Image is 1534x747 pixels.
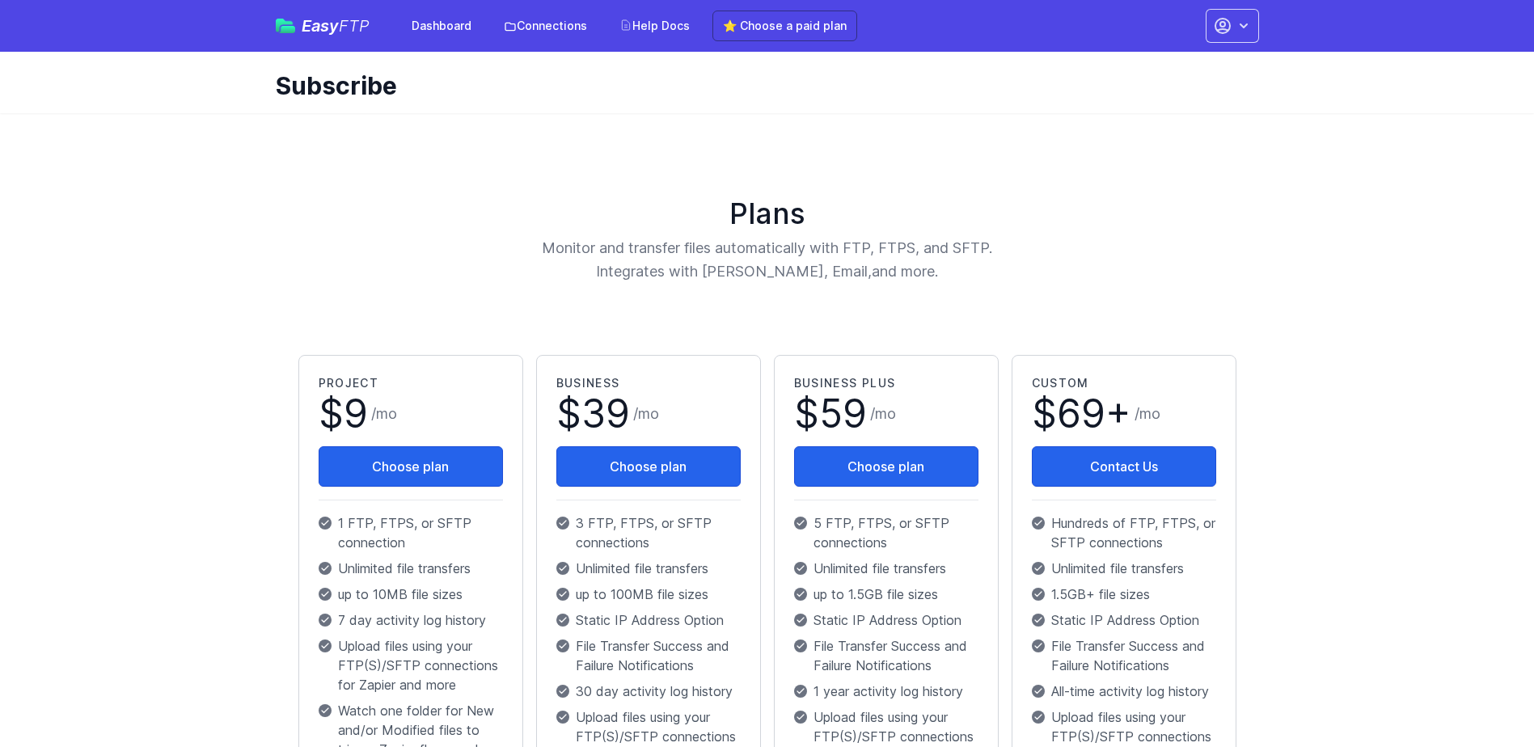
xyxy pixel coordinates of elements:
a: EasyFTP [276,18,370,34]
span: 69+ [1057,390,1131,437]
button: Choose plan [794,446,978,487]
button: Choose plan [556,446,741,487]
h1: Subscribe [276,71,1246,100]
h1: Plans [292,197,1243,230]
h2: Project [319,375,503,391]
p: up to 1.5GB file sizes [794,585,978,604]
a: Help Docs [610,11,699,40]
p: up to 100MB file sizes [556,585,741,604]
span: 59 [819,390,867,437]
p: up to 10MB file sizes [319,585,503,604]
span: / [633,403,659,425]
h2: Business [556,375,741,391]
p: 1.5GB+ file sizes [1032,585,1216,604]
span: mo [1139,405,1160,422]
button: Choose plan [319,446,503,487]
span: $ [319,395,368,433]
iframe: Drift Widget Chat Controller [1453,666,1515,728]
span: / [870,403,896,425]
a: ⭐ Choose a paid plan [712,11,857,41]
p: 7 day activity log history [319,610,503,630]
span: 9 [344,390,368,437]
span: $ [794,395,867,433]
p: 1 year activity log history [794,682,978,701]
p: Unlimited file transfers [556,559,741,578]
p: Hundreds of FTP, FTPS, or SFTP connections [1032,513,1216,552]
p: All-time activity log history [1032,682,1216,701]
a: Dashboard [402,11,481,40]
p: Unlimited file transfers [1032,559,1216,578]
a: Connections [494,11,597,40]
h2: Custom [1032,375,1216,391]
p: Static IP Address Option [556,610,741,630]
p: 30 day activity log history [556,682,741,701]
p: 5 FTP, FTPS, or SFTP connections [794,513,978,552]
p: 1 FTP, FTPS, or SFTP connection [319,513,503,552]
p: Static IP Address Option [794,610,978,630]
span: mo [376,405,397,422]
p: Static IP Address Option [1032,610,1216,630]
p: 3 FTP, FTPS, or SFTP connections [556,513,741,552]
span: $ [1032,395,1131,433]
span: mo [875,405,896,422]
p: File Transfer Success and Failure Notifications [794,636,978,675]
p: Monitor and transfer files automatically with FTP, FTPS, and SFTP. Integrates with [PERSON_NAME],... [450,236,1084,284]
p: File Transfer Success and Failure Notifications [1032,636,1216,675]
p: File Transfer Success and Failure Notifications [556,636,741,675]
a: Contact Us [1032,446,1216,487]
span: FTP [339,16,370,36]
span: 39 [581,390,630,437]
span: / [371,403,397,425]
p: Unlimited file transfers [319,559,503,578]
span: $ [556,395,630,433]
span: mo [638,405,659,422]
span: Easy [302,18,370,34]
span: / [1135,403,1160,425]
p: Unlimited file transfers [794,559,978,578]
h2: Business Plus [794,375,978,391]
img: easyftp_logo.png [276,19,295,33]
p: Upload files using your FTP(S)/SFTP connections for Zapier and more [319,636,503,694]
